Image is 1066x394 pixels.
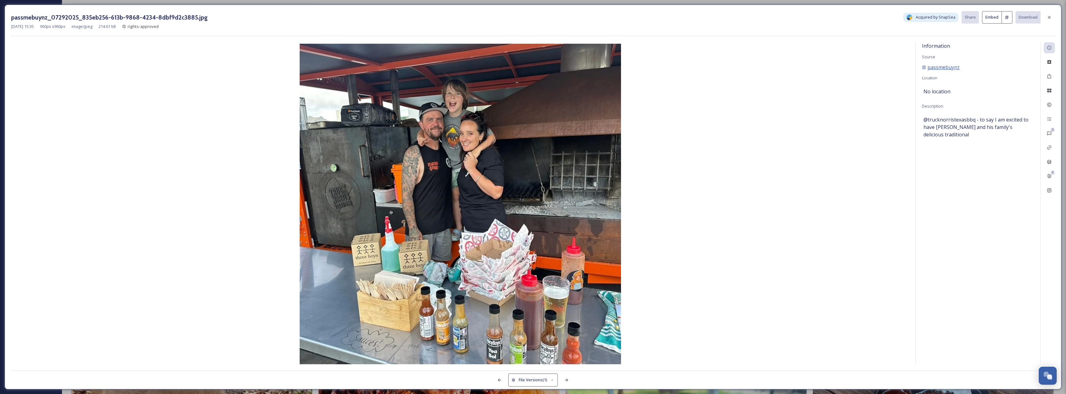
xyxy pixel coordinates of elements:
img: 1yDuZKAZgAWluvNRCSiVRghfLBe3yWT1U.jpg [11,44,909,365]
span: [DATE] 15:35 [11,24,34,29]
span: rights-approved [128,24,159,29]
span: No location [923,88,950,95]
button: Download [1015,11,1041,23]
button: Embed [982,11,1002,24]
span: Acquired by SnapSea [916,14,955,20]
button: Share [962,11,979,23]
span: image/jpeg [72,24,92,29]
button: Open Chat [1039,367,1057,385]
span: Information [922,42,950,49]
span: 214.61 kB [99,24,116,29]
img: snapsea-logo.png [906,14,913,20]
span: passmebuynz [927,64,960,71]
span: 960 px x 960 px [40,24,65,29]
button: File Versions(1) [508,374,558,386]
span: Location [922,75,937,81]
span: Source [922,54,935,60]
a: passmebuynz [922,64,960,71]
span: @trucknorristexasbbq - to say I am excited to have [PERSON_NAME] and his family's delicious tradi... [923,116,1033,138]
div: 0 [1051,128,1055,132]
h3: passmebuynz_07292025_835eb256-613b-9868-4234-8dbf9d2c3885.jpg [11,13,208,22]
div: 0 [1051,170,1055,175]
span: Description [922,103,943,109]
